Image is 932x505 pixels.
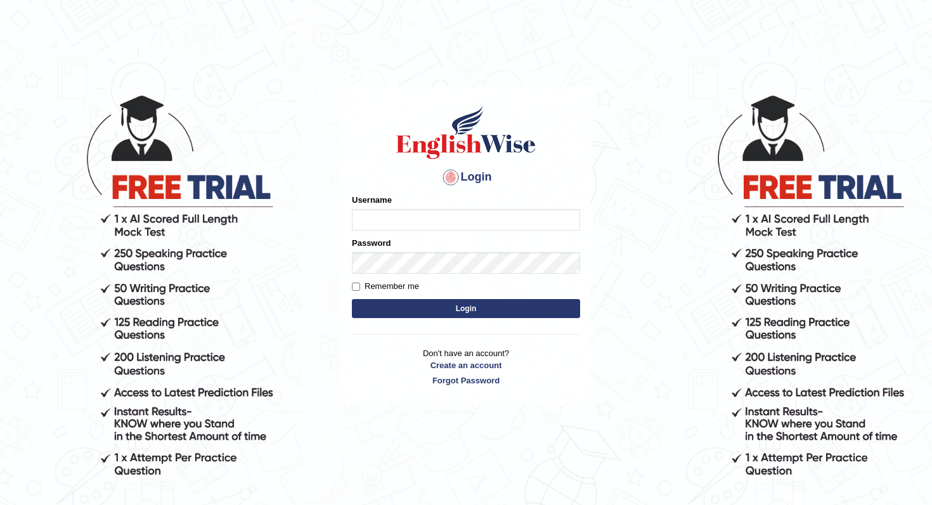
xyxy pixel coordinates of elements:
a: Create an account [352,359,580,371]
h4: Login [352,167,580,188]
input: Remember me [352,283,360,291]
button: Login [352,299,580,318]
img: Logo of English Wise sign in for intelligent practice with AI [394,104,538,161]
p: Don't have an account? [352,347,580,387]
a: Forgot Password [352,374,580,387]
label: Remember me [352,280,419,293]
label: Password [352,237,391,249]
label: Username [352,194,392,206]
